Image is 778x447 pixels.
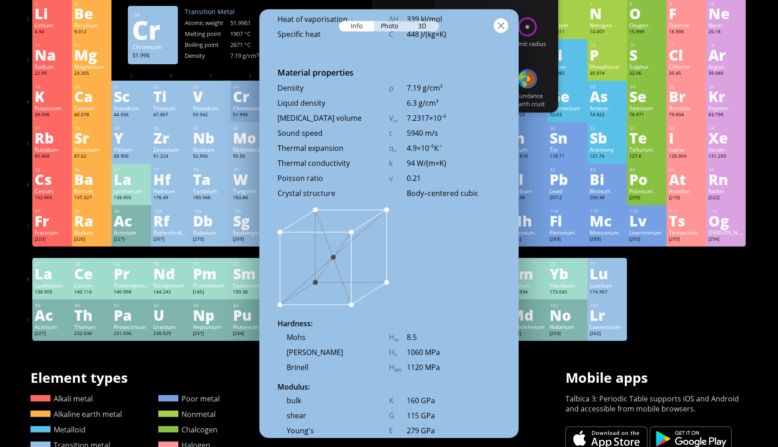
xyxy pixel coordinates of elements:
div: [226] [74,236,109,243]
div: 51.996 [233,112,268,119]
div: 51.9961 [230,19,276,27]
div: Sg [233,213,268,228]
div: 36 [709,84,743,90]
div: Pb [550,172,585,186]
div: Density [278,83,389,93]
div: Tellurium [629,146,664,153]
div: Fluorine [669,21,704,29]
div: 114.818 [510,153,545,160]
a: Alkaline earth metal [30,409,122,419]
div: Melting point [185,30,230,38]
div: 106 [233,208,268,214]
div: Atomic radius [496,40,559,48]
div: Sn [550,130,585,145]
div: V [389,113,407,124]
div: Lanthanum [114,187,149,195]
div: 85 [669,167,704,173]
div: W [233,172,268,186]
div: 78.971 [629,112,664,119]
div: 42 [233,125,268,131]
div: 104 [154,208,188,214]
div: 89 [114,208,149,214]
div: Iodine [669,146,704,153]
div: In [510,130,545,145]
div: 116 [630,208,664,214]
div: Silicon [550,63,585,70]
div: Thallium [510,187,545,195]
div: 20 [75,84,109,90]
div: Antimony [590,146,625,153]
div: 3 [35,1,70,7]
div: O [629,6,664,21]
div: Liquid density [278,98,389,108]
div: 47.867 [153,112,188,119]
div: Cr [233,89,268,103]
div: Radon [708,187,743,195]
div: Titanium [153,104,188,112]
div: Og [708,213,743,228]
div: Br [669,89,704,103]
div: Lv [629,213,664,228]
div: Db [193,213,228,228]
div: Rutherfordium [153,229,188,236]
div: 132.905 [35,195,70,202]
div: 85.468 [35,153,70,160]
div: 6.3 g/cm [407,98,500,108]
div: Ar [708,47,743,62]
div: Magnesium [74,63,109,70]
div: 35.45 [669,70,704,77]
div: C [550,6,585,21]
div: 127.6 [629,153,664,160]
div: Strontium [74,146,109,153]
div: 24.305 [74,70,109,77]
div: [222] [708,195,743,202]
div: Ti [153,89,188,103]
div: Actinium [114,229,149,236]
div: 118 [709,208,743,214]
div: 32 [550,84,585,90]
div: Indium [510,146,545,153]
div: 35 [669,84,704,90]
div: Tin [550,146,585,153]
div: Density [185,51,230,60]
div: I [669,130,704,145]
div: 73 [193,167,228,173]
div: [289] [550,236,585,243]
div: 207.2 [550,195,585,202]
div: Sr [74,130,109,145]
div: Mg [74,47,109,62]
div: Arsenic [590,104,625,112]
a: Metalloid [30,425,86,435]
div: 178.49 [153,195,188,202]
div: La [114,172,149,186]
sup: –6 [429,143,434,149]
div: Vanadium [193,104,228,112]
div: Carbon [550,21,585,29]
img: crystal-cubic-body.png [278,207,389,307]
div: 50 [550,125,585,131]
div: 41 [193,125,228,131]
div: Chromium [233,104,268,112]
div: Te [629,130,664,145]
div: Tennessine [669,229,704,236]
div: 95.95 [233,153,268,160]
div: k [389,158,407,168]
div: [286] [510,236,545,243]
div: Cs [35,172,70,186]
div: F [669,6,704,21]
div: Kr [708,89,743,103]
div: 21 [114,84,149,90]
div: 52 [630,125,664,131]
div: 115 [590,208,625,214]
div: 51 [590,125,625,131]
div: Ge [550,89,585,103]
div: 138.905 [114,195,149,202]
div: 105 [193,208,228,214]
div: 9 [669,1,704,7]
div: 49 [510,125,545,131]
div: Ba [74,172,109,186]
div: Si [550,47,585,62]
div: Calcium [74,104,109,112]
div: Germanium [550,104,585,112]
div: Rf [153,213,188,228]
